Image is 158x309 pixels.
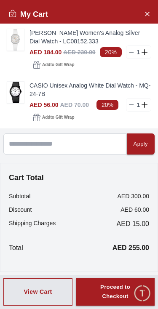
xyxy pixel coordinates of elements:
[12,181,63,196] div: New Enquiry
[9,172,149,184] h4: Cart Total
[110,165,132,171] span: 09:45 PM
[9,243,23,253] p: Total
[112,243,149,253] p: AED 255.00
[114,183,148,193] span: Exchanges
[109,181,154,196] div: Exchanges
[121,205,149,214] p: AED 60.00
[8,8,48,20] h2: My Cart
[79,202,148,213] span: Nearest Store Locator
[83,241,148,251] span: Track your Shipment
[3,278,72,306] button: View Cart
[29,59,78,71] button: Addto Gift Wrap
[67,181,104,196] div: Services
[118,192,150,200] p: AED 300.00
[72,183,99,193] span: Services
[24,5,38,20] img: Profile picture of Zoe
[127,133,155,154] button: Apply
[100,47,122,57] span: 20%
[42,113,74,122] span: Add to Gift Wrap
[29,29,151,45] a: [PERSON_NAME] Women's Analog Silver Dial Watch - LC08152.333
[89,222,148,232] span: Request a callback
[29,81,151,98] a: CASIO Unisex Analog White Dial Watch - MQ-24-7B
[117,219,149,229] span: AED 15.00
[24,288,52,296] div: View Cart
[7,82,24,103] img: ...
[78,239,154,254] div: Track your Shipment
[135,48,142,56] p: 1
[133,284,152,303] div: Chat Widget
[91,282,139,302] div: Proceed to Checkout
[96,100,118,110] span: 20%
[63,49,95,56] span: AED 230.00
[12,141,127,169] span: Hello! I'm your Time House Watches Support Assistant. How can I assist you [DATE]?
[76,278,155,306] button: Proceed to Checkout
[43,9,112,17] div: [PERSON_NAME]
[135,101,142,109] p: 1
[134,139,148,149] div: Apply
[42,61,74,69] span: Add to Gift Wrap
[29,101,58,108] span: AED 56.00
[83,219,154,234] div: Request a callback
[6,125,158,134] div: [PERSON_NAME]
[140,7,154,20] button: Close Account
[9,192,30,200] p: Subtotal
[137,4,154,21] em: Minimize
[9,219,56,229] p: Shipping Charges
[60,101,88,108] span: AED 70.00
[29,112,78,123] button: Addto Gift Wrap
[17,183,57,193] span: New Enquiry
[9,205,32,214] p: Discount
[29,49,62,56] span: AED 184.00
[74,200,154,215] div: Nearest Store Locator
[4,4,21,21] em: Back
[7,29,24,51] img: ...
